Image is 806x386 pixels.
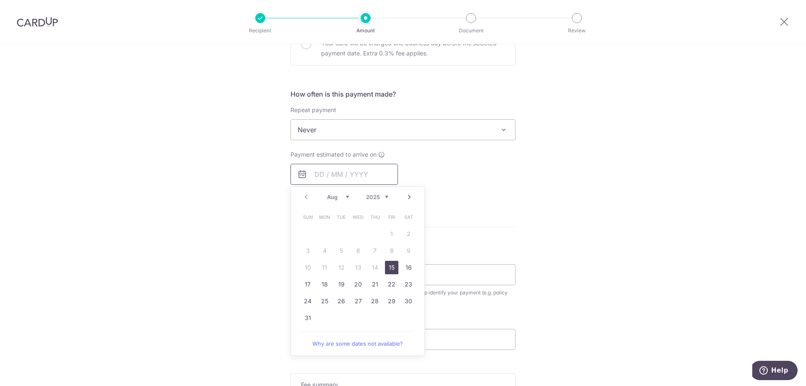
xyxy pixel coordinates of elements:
label: Repeat payment [290,106,336,114]
a: 25 [318,294,331,308]
iframe: Opens a widget where you can find more information [752,361,798,382]
a: 29 [385,294,398,308]
span: Tuesday [335,210,348,224]
a: 31 [301,311,314,325]
span: Thursday [368,210,382,224]
a: 23 [402,278,415,291]
h5: How often is this payment made? [290,89,516,99]
a: 18 [318,278,331,291]
a: 26 [335,294,348,308]
span: Payment estimated to arrive on [290,150,377,159]
a: 28 [368,294,382,308]
a: 30 [402,294,415,308]
p: Amount [335,26,397,35]
p: Review [546,26,608,35]
img: CardUp [17,17,58,27]
a: 22 [385,278,398,291]
a: 15 [385,261,398,274]
span: Saturday [402,210,415,224]
a: 20 [351,278,365,291]
a: 16 [402,261,415,274]
span: Friday [385,210,398,224]
a: 24 [301,294,314,308]
span: Wednesday [351,210,365,224]
a: Next [404,192,414,202]
span: Monday [318,210,331,224]
p: Document [440,26,502,35]
span: Never [291,120,515,140]
input: DD / MM / YYYY [290,164,398,185]
p: Recipient [229,26,291,35]
span: Sunday [301,210,314,224]
a: 17 [301,278,314,291]
span: Never [290,119,516,140]
a: 27 [351,294,365,308]
a: Why are some dates not available? [301,335,414,352]
p: Your card will be charged one business day before the selected payment date. Extra 0.3% fee applies. [321,38,505,58]
a: 21 [368,278,382,291]
a: 19 [335,278,348,291]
